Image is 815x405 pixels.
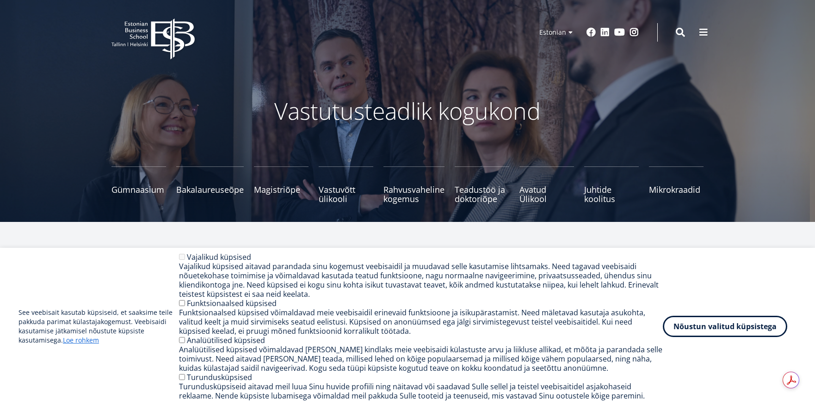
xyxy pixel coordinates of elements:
[187,372,252,382] label: Turundusküpsised
[600,28,610,37] a: Linkedin
[383,185,445,203] span: Rahvusvaheline kogemus
[176,185,244,194] span: Bakalaureuseõpe
[111,166,166,203] a: Gümnaasium
[319,185,373,203] span: Vastuvõtt ülikooli
[614,28,625,37] a: Youtube
[319,166,373,203] a: Vastuvõtt ülikooli
[649,166,704,203] a: Mikrokraadid
[19,308,179,345] p: See veebisait kasutab küpsiseid, et saaksime teile pakkuda parimat külastajakogemust. Veebisaidi ...
[630,28,639,37] a: Instagram
[187,335,265,345] label: Analüütilised küpsised
[663,316,787,337] button: Nõustun valitud küpsistega
[179,262,663,299] div: Vajalikud küpsised aitavad parandada sinu kogemust veebisaidil ja muudavad selle kasutamise lihts...
[111,185,166,194] span: Gümnaasium
[254,166,309,203] a: Magistriõpe
[519,166,574,203] a: Avatud Ülikool
[519,185,574,203] span: Avatud Ülikool
[176,166,244,203] a: Bakalaureuseõpe
[383,166,445,203] a: Rahvusvaheline kogemus
[584,185,639,203] span: Juhtide koolitus
[63,336,99,345] a: Loe rohkem
[179,308,663,336] div: Funktsionaalsed küpsised võimaldavad meie veebisaidil erinevaid funktsioone ja isikupärastamist. ...
[455,166,509,203] a: Teadustöö ja doktoriõpe
[179,345,663,373] div: Analüütilised küpsised võimaldavad [PERSON_NAME] kindlaks meie veebisaidi külastuste arvu ja liik...
[455,185,509,203] span: Teadustöö ja doktoriõpe
[187,252,251,262] label: Vajalikud küpsised
[179,382,663,400] div: Turundusküpsiseid aitavad meil luua Sinu huvide profiili ning näitavad või saadavad Sulle sellel ...
[649,185,704,194] span: Mikrokraadid
[187,298,277,308] label: Funktsionaalsed küpsised
[587,28,596,37] a: Facebook
[584,166,639,203] a: Juhtide koolitus
[162,97,653,125] p: Vastutusteadlik kogukond
[254,185,309,194] span: Magistriõpe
